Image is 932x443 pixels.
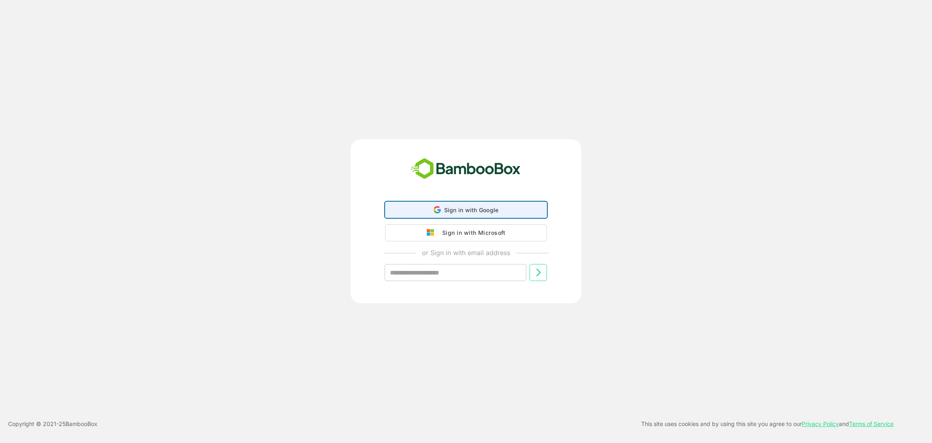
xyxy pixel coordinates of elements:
[407,155,525,182] img: bamboobox
[849,420,894,427] a: Terms of Service
[385,224,547,241] button: Sign in with Microsoft
[438,228,505,238] div: Sign in with Microsoft
[422,248,510,258] p: or Sign in with email address
[427,229,438,236] img: google
[385,202,547,218] div: Sign in with Google
[802,420,839,427] a: Privacy Policy
[8,419,97,429] p: Copyright © 2021- 25 BambooBox
[444,207,499,213] span: Sign in with Google
[641,419,894,429] p: This site uses cookies and by using this site you agree to our and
